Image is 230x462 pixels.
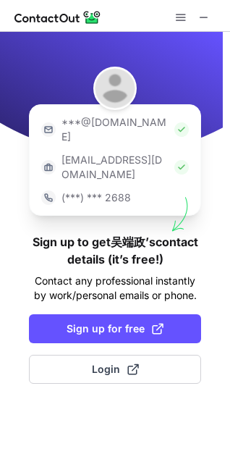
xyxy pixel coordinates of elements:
[67,322,163,336] span: Sign up for free
[41,190,56,205] img: https://contactout.com/extension/app/static/media/login-phone-icon.bacfcb865e29de816d437549d7f4cb...
[93,67,137,110] img: 吴端政
[92,362,139,377] span: Login
[61,115,169,144] p: ***@[DOMAIN_NAME]
[29,314,201,343] button: Sign up for free
[14,9,101,26] img: ContactOut v5.3.10
[174,160,189,175] img: Check Icon
[29,274,201,303] p: Contact any professional instantly by work/personal emails or phone.
[29,355,201,384] button: Login
[174,122,189,137] img: Check Icon
[41,122,56,137] img: https://contactout.com/extension/app/static/media/login-email-icon.f64bce713bb5cd1896fef81aa7b14a...
[61,153,169,182] p: [EMAIL_ADDRESS][DOMAIN_NAME]
[41,160,56,175] img: https://contactout.com/extension/app/static/media/login-work-icon.638a5007170bc45168077fde17b29a1...
[29,233,201,268] h1: Sign up to get 吴端政’s contact details (it’s free!)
